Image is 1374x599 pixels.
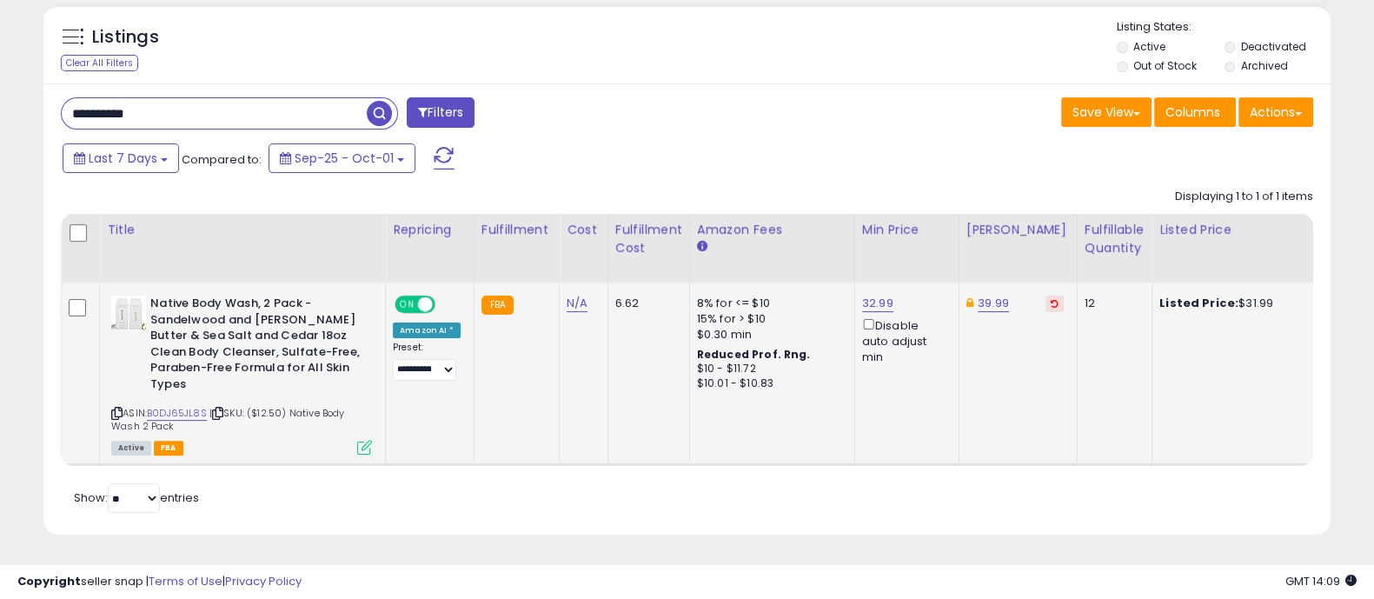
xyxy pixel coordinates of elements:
[150,296,362,396] b: Native Body Wash, 2 Pack - Sandelwood and [PERSON_NAME] Butter & Sea Salt and Cedar 18oz Clean Bo...
[862,221,952,239] div: Min Price
[182,151,262,168] span: Compared to:
[481,296,514,315] small: FBA
[1133,58,1197,73] label: Out of Stock
[567,221,601,239] div: Cost
[225,573,302,589] a: Privacy Policy
[111,296,372,453] div: ASIN:
[1154,97,1236,127] button: Columns
[433,297,461,312] span: OFF
[697,221,847,239] div: Amazon Fees
[697,311,841,327] div: 15% for > $10
[1240,58,1287,73] label: Archived
[1159,221,1310,239] div: Listed Price
[393,221,467,239] div: Repricing
[107,221,378,239] div: Title
[17,574,302,590] div: seller snap | |
[862,295,893,312] a: 32.99
[1085,296,1138,311] div: 12
[149,573,222,589] a: Terms of Use
[697,362,841,376] div: $10 - $11.72
[111,296,146,330] img: 31rwSgqkfVL._SL40_.jpg
[295,150,394,167] span: Sep-25 - Oct-01
[393,342,461,380] div: Preset:
[615,221,682,257] div: Fulfillment Cost
[481,221,552,239] div: Fulfillment
[74,489,199,506] span: Show: entries
[966,221,1070,239] div: [PERSON_NAME]
[862,316,946,365] div: Disable auto adjust min
[697,239,707,255] small: Amazon Fees.
[1159,296,1304,311] div: $31.99
[111,406,345,432] span: | SKU: ($12.50) Native Body Wash 2 Pack
[1133,39,1165,54] label: Active
[89,150,157,167] span: Last 7 Days
[111,441,151,456] span: All listings currently available for purchase on Amazon
[615,296,676,311] div: 6.62
[17,573,81,589] strong: Copyright
[1085,221,1145,257] div: Fulfillable Quantity
[1061,97,1152,127] button: Save View
[697,296,841,311] div: 8% for <= $10
[1238,97,1313,127] button: Actions
[154,441,183,456] span: FBA
[1159,295,1238,311] b: Listed Price:
[396,297,418,312] span: ON
[697,327,841,343] div: $0.30 min
[269,143,415,173] button: Sep-25 - Oct-01
[393,323,461,338] div: Amazon AI *
[567,295,587,312] a: N/A
[1240,39,1305,54] label: Deactivated
[407,97,475,128] button: Filters
[978,295,1009,312] a: 39.99
[1285,573,1357,589] span: 2025-10-9 14:09 GMT
[697,347,811,362] b: Reduced Prof. Rng.
[61,55,138,71] div: Clear All Filters
[92,25,159,50] h5: Listings
[63,143,179,173] button: Last 7 Days
[147,406,207,421] a: B0DJ65JL8S
[1165,103,1220,121] span: Columns
[1175,189,1313,205] div: Displaying 1 to 1 of 1 items
[1117,19,1331,36] p: Listing States:
[697,376,841,391] div: $10.01 - $10.83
